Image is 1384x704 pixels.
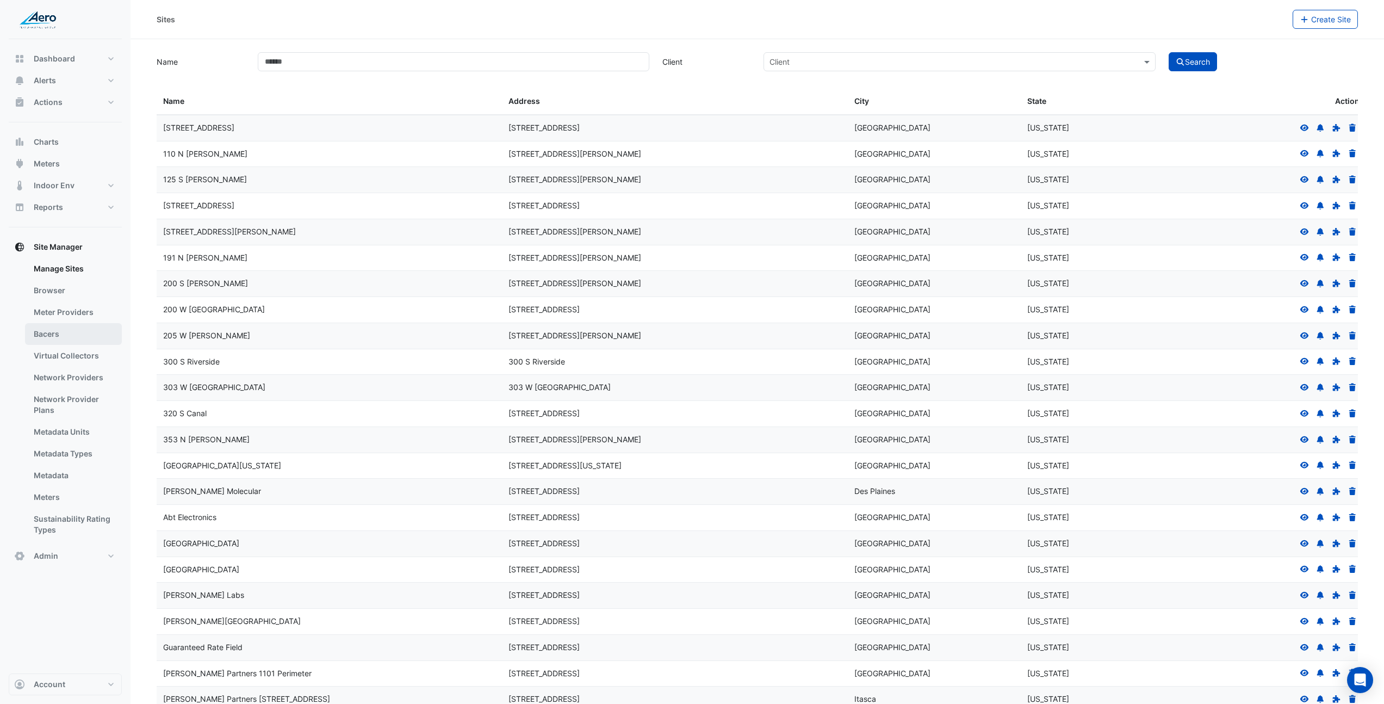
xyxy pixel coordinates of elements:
[1027,381,1187,394] div: [US_STATE]
[1027,589,1187,602] div: [US_STATE]
[1027,434,1187,446] div: [US_STATE]
[163,148,495,160] div: 110 N [PERSON_NAME]
[1348,149,1357,158] a: Delete Site
[508,615,841,628] div: [STREET_ADDRESS]
[163,356,495,368] div: 300 S Riverside
[163,511,495,524] div: Abt Electronics
[854,277,1014,290] div: [GEOGRAPHIC_DATA]
[34,137,59,147] span: Charts
[1348,616,1357,626] a: Delete Site
[9,91,122,113] button: Actions
[34,53,75,64] span: Dashboard
[508,277,841,290] div: [STREET_ADDRESS][PERSON_NAME]
[34,180,75,191] span: Indoor Env
[1348,382,1357,392] a: Delete Site
[34,97,63,108] span: Actions
[508,330,841,342] div: [STREET_ADDRESS][PERSON_NAME]
[9,545,122,567] button: Admin
[14,180,25,191] app-icon: Indoor Env
[854,304,1014,316] div: [GEOGRAPHIC_DATA]
[163,538,495,550] div: [GEOGRAPHIC_DATA]
[157,14,175,25] div: Sites
[1169,52,1218,71] button: Search
[9,48,122,70] button: Dashboard
[163,122,495,134] div: [STREET_ADDRESS]
[508,564,841,576] div: [STREET_ADDRESS]
[1027,96,1046,106] span: State
[163,96,184,106] span: Name
[163,668,495,680] div: [PERSON_NAME] Partners 1101 Perimeter
[25,323,122,345] a: Bacers
[34,242,83,252] span: Site Manager
[14,97,25,108] app-icon: Actions
[1348,486,1357,496] a: Delete Site
[14,551,25,561] app-icon: Admin
[656,52,757,71] label: Client
[25,486,122,508] a: Meters
[508,96,540,106] span: Address
[1348,539,1357,548] a: Delete Site
[1348,565,1357,574] a: Delete Site
[163,407,495,420] div: 320 S Canal
[163,277,495,290] div: 200 S [PERSON_NAME]
[1348,357,1357,366] a: Delete Site
[508,381,841,394] div: 303 W [GEOGRAPHIC_DATA]
[508,668,841,680] div: [STREET_ADDRESS]
[1027,356,1187,368] div: [US_STATE]
[34,551,58,561] span: Admin
[508,122,841,134] div: [STREET_ADDRESS]
[854,252,1014,264] div: [GEOGRAPHIC_DATA]
[508,407,841,420] div: [STREET_ADDRESS]
[163,304,495,316] div: 200 W [GEOGRAPHIC_DATA]
[1027,668,1187,680] div: [US_STATE]
[1348,305,1357,314] a: Delete Site
[1348,279,1357,288] a: Delete Site
[854,538,1014,550] div: [GEOGRAPHIC_DATA]
[14,137,25,147] app-icon: Charts
[25,508,122,541] a: Sustainability Rating Types
[14,53,25,64] app-icon: Dashboard
[1348,175,1357,184] a: Delete Site
[854,641,1014,654] div: [GEOGRAPHIC_DATA]
[163,564,495,576] div: [GEOGRAPHIC_DATA]
[163,174,495,186] div: 125 S [PERSON_NAME]
[508,200,841,212] div: [STREET_ADDRESS]
[854,174,1014,186] div: [GEOGRAPHIC_DATA]
[508,148,841,160] div: [STREET_ADDRESS][PERSON_NAME]
[1293,10,1358,29] button: Create Site
[14,202,25,213] app-icon: Reports
[163,252,495,264] div: 191 N [PERSON_NAME]
[163,460,495,472] div: [GEOGRAPHIC_DATA][US_STATE]
[854,564,1014,576] div: [GEOGRAPHIC_DATA]
[508,356,841,368] div: 300 S Riverside
[163,381,495,394] div: 303 W [GEOGRAPHIC_DATA]
[1348,590,1357,600] a: Delete Site
[854,356,1014,368] div: [GEOGRAPHIC_DATA]
[1027,485,1187,498] div: [US_STATE]
[163,200,495,212] div: [STREET_ADDRESS]
[508,226,841,238] div: [STREET_ADDRESS][PERSON_NAME]
[25,388,122,421] a: Network Provider Plans
[9,674,122,695] button: Account
[1027,226,1187,238] div: [US_STATE]
[14,158,25,169] app-icon: Meters
[854,226,1014,238] div: [GEOGRAPHIC_DATA]
[854,96,869,106] span: City
[1348,201,1357,210] a: Delete Site
[854,511,1014,524] div: [GEOGRAPHIC_DATA]
[163,615,495,628] div: [PERSON_NAME][GEOGRAPHIC_DATA]
[1027,122,1187,134] div: [US_STATE]
[1335,95,1360,108] span: Action
[9,175,122,196] button: Indoor Env
[1347,667,1373,693] div: Open Intercom Messenger
[1027,148,1187,160] div: [US_STATE]
[25,367,122,388] a: Network Providers
[1027,174,1187,186] div: [US_STATE]
[1027,200,1187,212] div: [US_STATE]
[25,301,122,323] a: Meter Providers
[1311,15,1351,24] span: Create Site
[14,75,25,86] app-icon: Alerts
[854,122,1014,134] div: [GEOGRAPHIC_DATA]
[854,668,1014,680] div: [GEOGRAPHIC_DATA]
[25,258,122,280] a: Manage Sites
